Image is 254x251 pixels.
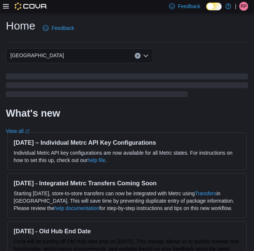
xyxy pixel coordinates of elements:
[25,129,29,134] svg: External link
[88,157,105,163] a: help file
[6,75,248,99] span: Loading
[178,3,200,10] span: Feedback
[206,3,222,10] input: Dark Mode
[15,3,47,10] img: Cova
[14,227,240,235] h3: [DATE] - Old Hub End Date
[195,190,216,196] a: Transfers
[14,179,240,187] h3: [DATE] - Integrated Metrc Transfers Coming Soon
[14,190,240,212] p: Starting [DATE], store-to-store transfers can now be integrated with Metrc using in [GEOGRAPHIC_D...
[135,53,141,59] button: Clear input
[235,2,236,11] p: |
[6,107,60,119] h2: What's new
[6,128,29,134] a: View allExternal link
[143,53,149,59] button: Open list of options
[54,205,99,211] a: help documentation
[40,21,77,35] a: Feedback
[10,51,64,60] span: [GEOGRAPHIC_DATA]
[52,24,74,32] span: Feedback
[14,139,240,146] h3: [DATE] – Individual Metrc API Key Configurations
[6,18,35,33] h1: Home
[241,2,247,11] span: rp
[239,2,248,11] div: rebecka peer
[14,149,240,164] p: Individual Metrc API key configurations are now available for all Metrc states. For instructions ...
